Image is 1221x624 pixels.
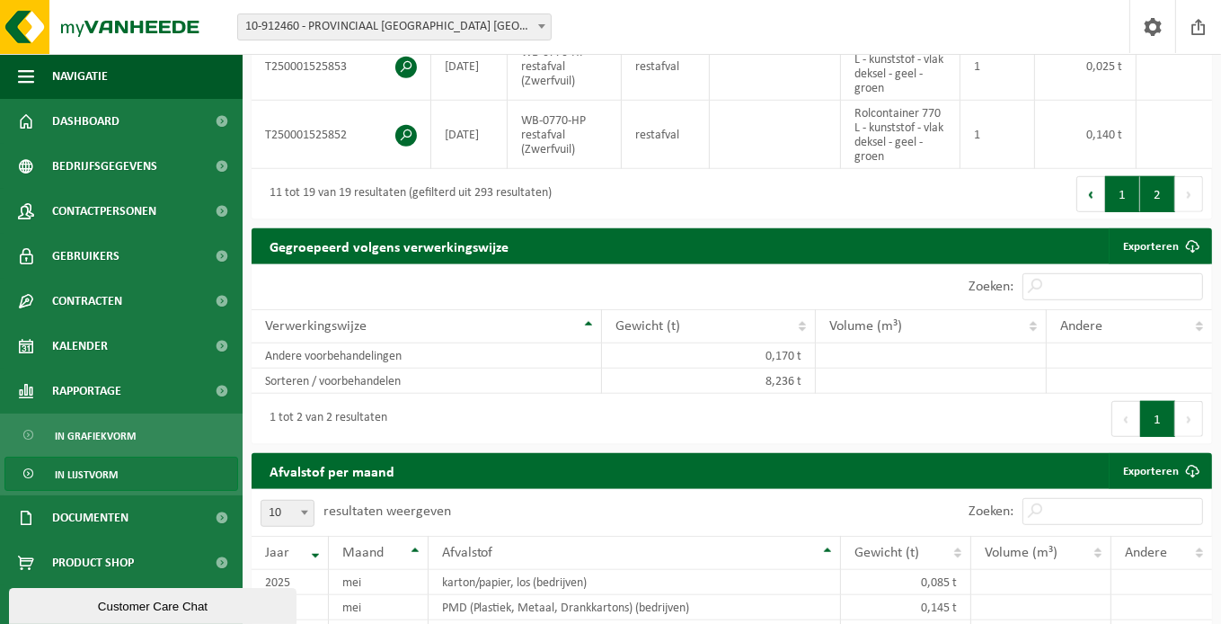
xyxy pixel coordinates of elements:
span: Volume (m³) [985,546,1057,560]
span: Andere [1125,546,1167,560]
span: Andere [1060,319,1102,334]
a: In lijstvorm [4,457,238,491]
span: 10-912460 - PROVINCIAAL GROENDOMEIN MECHELEN - MECHELEN [237,13,552,40]
td: [DATE] [431,101,508,169]
td: Rolcontainer 770 L - kunststof - vlak deksel - geel - groen [841,101,960,169]
td: WB-0770-HP restafval (Zwerfvuil) [508,101,622,169]
td: karton/papier, los (bedrijven) [429,570,842,595]
a: In grafiekvorm [4,418,238,452]
a: Exporteren [1109,453,1210,489]
td: mei [329,570,429,595]
button: Previous [1111,401,1140,437]
td: 0,085 t [841,570,971,595]
span: In grafiekvorm [55,419,136,453]
td: 8,236 t [602,369,816,394]
span: 10 [261,501,314,526]
span: Gewicht (t) [854,546,919,560]
button: 1 [1105,176,1140,212]
td: PMD (Plastiek, Metaal, Drankkartons) (bedrijven) [429,595,842,620]
span: Verwerkingswijze [265,319,367,334]
label: Zoeken: [969,505,1013,520]
span: 10 [261,500,314,527]
a: Exporteren [1109,228,1210,264]
span: Afvalstof [442,546,493,560]
span: Volume (m³) [829,319,902,334]
iframe: chat widget [9,584,300,624]
button: 1 [1140,401,1175,437]
td: Rolcontainer 770 L - kunststof - vlak deksel - geel - groen [841,32,960,101]
td: T250001525852 [252,101,431,169]
span: Bedrijfsgegevens [52,144,157,189]
span: Product Shop [52,540,134,585]
span: Rapportage [52,369,121,414]
td: restafval [622,101,710,169]
span: Navigatie [52,54,108,99]
td: 2025 [252,570,329,595]
h2: Gegroepeerd volgens verwerkingswijze [252,228,526,263]
span: Documenten [52,495,128,540]
span: Maand [342,546,384,560]
td: WB-0770-HP restafval (Zwerfvuil) [508,32,622,101]
span: Dashboard [52,99,119,144]
button: Previous [1076,176,1105,212]
td: 0,145 t [841,595,971,620]
label: resultaten weergeven [323,504,451,519]
span: Contactpersonen [52,189,156,234]
span: Gebruikers [52,234,119,279]
span: Jaar [265,546,289,560]
button: Next [1175,176,1203,212]
button: 2 [1140,176,1175,212]
td: 1 [960,32,1035,101]
span: Contracten [52,279,122,324]
td: T250001525853 [252,32,431,101]
span: Gewicht (t) [615,319,680,334]
td: 0,025 t [1035,32,1137,101]
td: Andere voorbehandelingen [252,343,602,369]
td: restafval [622,32,710,101]
span: In lijstvorm [55,458,118,492]
td: mei [329,595,429,620]
td: Sorteren / voorbehandelen [252,369,602,394]
td: 0,170 t [602,343,816,369]
h2: Afvalstof per maand [252,453,412,488]
button: Next [1175,401,1203,437]
label: Zoeken: [969,281,1013,295]
span: Kalender [52,324,108,369]
div: 1 tot 2 van 2 resultaten [261,403,387,435]
td: [DATE] [431,32,508,101]
td: 1 [960,101,1035,169]
span: 10-912460 - PROVINCIAAL GROENDOMEIN MECHELEN - MECHELEN [238,14,551,40]
td: 0,140 t [1035,101,1137,169]
div: 11 tot 19 van 19 resultaten (gefilterd uit 293 resultaten) [261,178,552,210]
